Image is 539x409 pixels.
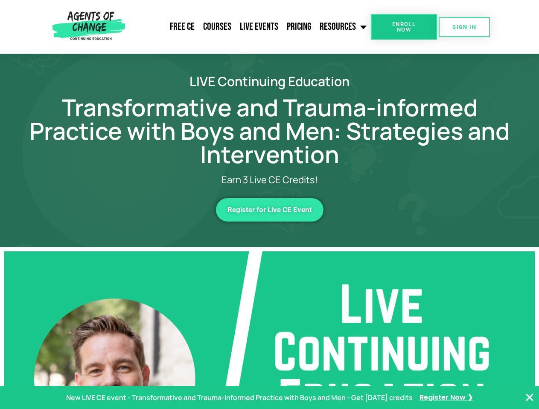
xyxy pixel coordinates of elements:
a: Enroll Now [371,14,437,40]
a: Register for Live CE Event [216,198,323,222]
h2: LIVE Continuing Education [26,75,513,87]
nav: Menu [128,16,371,37]
a: Register Now ❯ [420,392,473,404]
a: Resources [315,16,371,37]
h1: Transformative and Trauma-informed Practice with Boys and Men: Strategies and Intervention [26,96,513,166]
button: Close Banner [524,392,535,403]
a: Live Events [236,16,283,37]
span: Register for Live CE Event [227,206,312,213]
span: SIGN IN [452,24,476,30]
a: Free CE [166,16,199,37]
p: New LIVE CE event - Transformative and Trauma-informed Practice with Boys and Men - Get [DATE] cr... [66,392,413,404]
a: Pricing [283,16,315,37]
a: SIGN IN [439,17,490,37]
p: Earn 3 Live CE Credits! [61,175,479,185]
span: Enroll Now [385,21,423,32]
a: Courses [199,16,236,37]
